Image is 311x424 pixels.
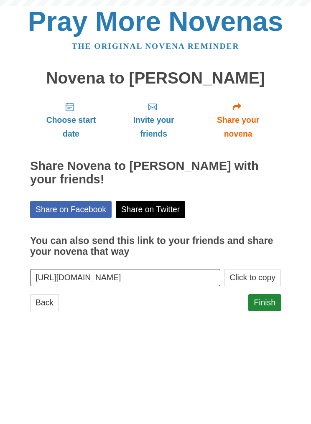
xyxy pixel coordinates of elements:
h1: Novena to [PERSON_NAME] [30,69,281,87]
a: Invite your friends [112,95,195,145]
a: Finish [248,294,281,311]
a: Share on Twitter [116,201,186,218]
span: Invite your friends [120,113,187,141]
span: Share your novena [204,113,273,141]
h2: Share Novena to [PERSON_NAME] with your friends! [30,160,281,186]
a: Share your novena [195,95,281,145]
button: Click to copy [224,269,281,286]
h3: You can also send this link to your friends and share your novena that way [30,236,281,257]
a: The original novena reminder [72,42,240,51]
span: Choose start date [38,113,104,141]
a: Share on Facebook [30,201,112,218]
a: Back [30,294,59,311]
a: Pray More Novenas [28,6,283,37]
a: Choose start date [30,95,112,145]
